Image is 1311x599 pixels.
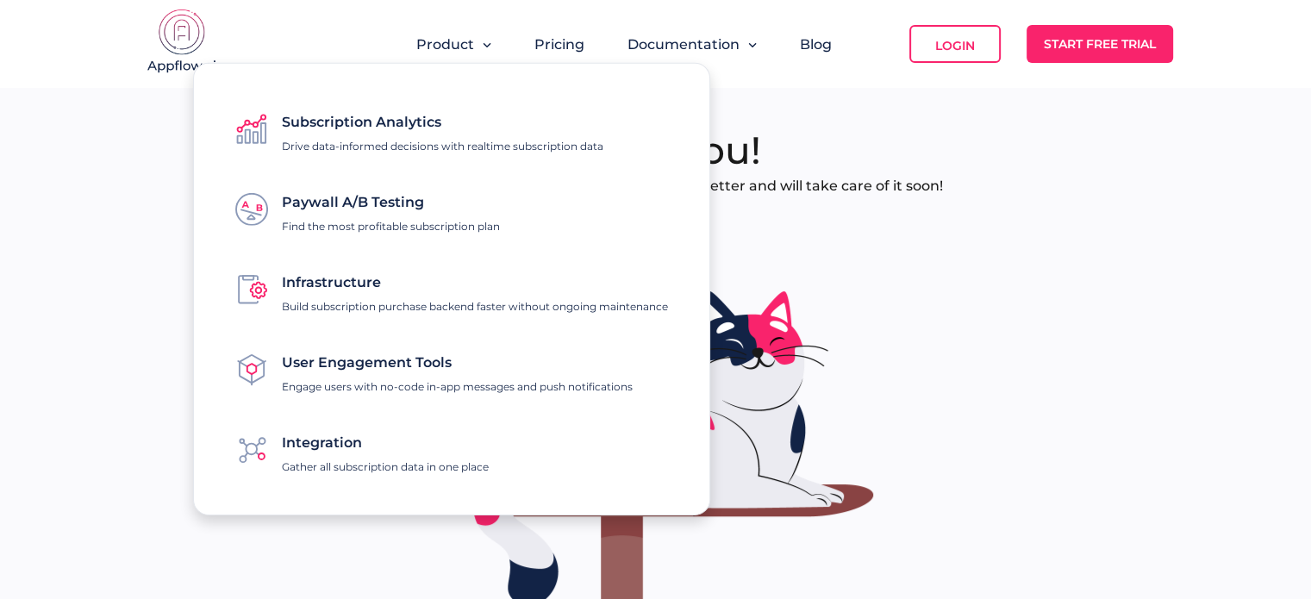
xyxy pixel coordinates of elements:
a: Start Free Trial [1027,25,1173,63]
span: Integration [282,434,362,451]
p: Find the most profitable subscription plan [282,220,500,233]
a: InfrastructureBuild subscription purchase backend faster without ongoing maintenance [235,265,668,313]
button: Documentation [627,36,757,53]
p: Build subscription purchase backend faster without ongoing maintenance [282,300,668,313]
a: IntegrationGather all subscription data in one place [235,426,489,473]
img: icon-subscription-data-graph [235,112,268,145]
img: icon-integrate-with-other-tools [235,433,268,465]
span: Paywall A/B Testing [282,194,424,210]
span: Product [416,36,474,53]
a: Login [909,25,1001,63]
a: Subscription AnalyticsDrive data-informed decisions with realtime subscription data [235,105,603,153]
img: icon-user-engagement-tools [235,353,268,385]
p: Engage users with no-code in-app messages and push notifications [282,380,633,393]
img: icon-paywall-a-b-testing [235,192,268,225]
a: Pricing [534,36,584,53]
span: User Engagement Tools [282,354,452,371]
img: appflow.ai-logo [139,9,225,78]
p: Drive data-informed decisions with realtime subscription data [282,140,603,153]
span: Subscription Analytics [282,114,441,130]
img: icon-subscription-infrastructure [235,272,268,305]
button: Product [416,36,491,53]
a: Paywall A/B TestingFind the most profitable subscription plan [235,185,500,233]
a: Blog [800,36,832,53]
span: Infrastructure [282,274,381,290]
span: Documentation [627,36,740,53]
a: User Engagement ToolsEngage users with no-code in-app messages and push notifications [235,346,633,393]
p: Gather all subscription data in one place [282,460,489,473]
